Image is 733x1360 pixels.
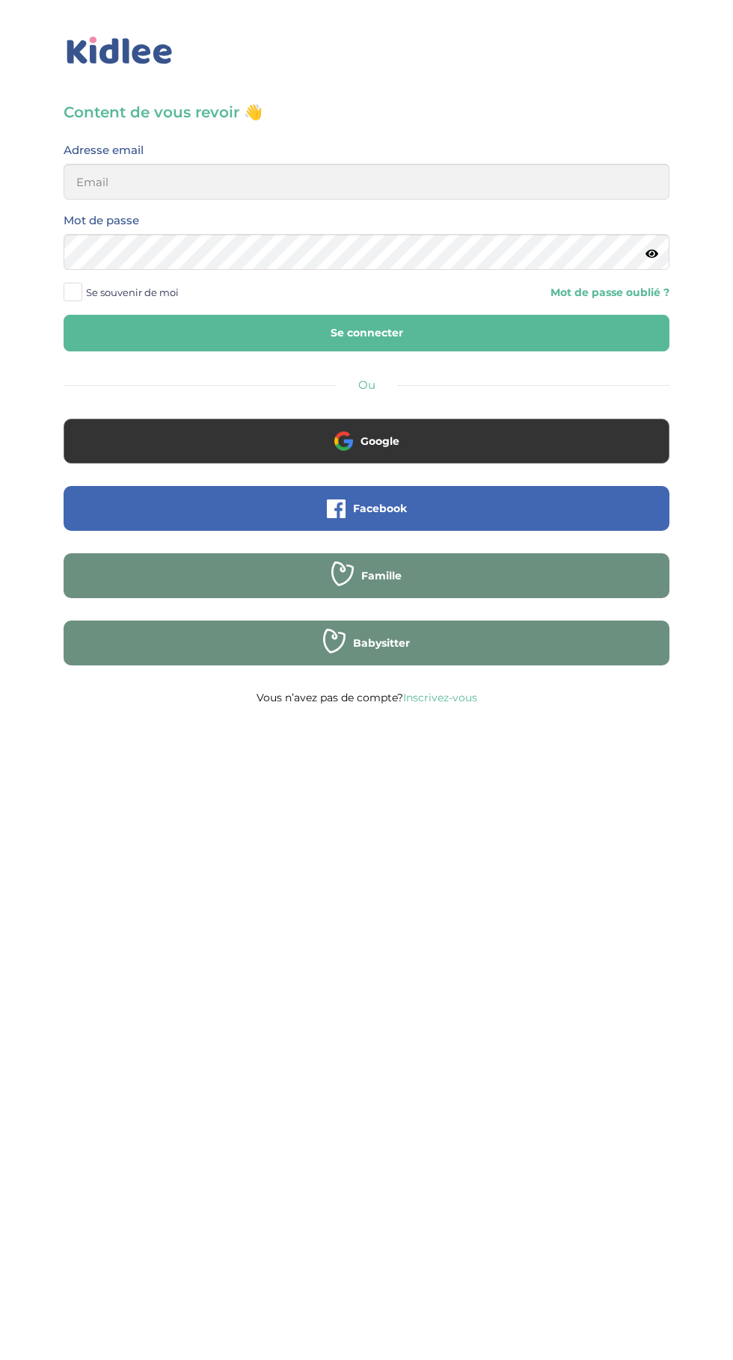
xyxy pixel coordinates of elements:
a: Facebook [64,511,669,526]
a: Inscrivez-vous [403,691,477,704]
span: Google [361,434,399,449]
span: Se souvenir de moi [86,283,179,302]
button: Facebook [64,486,669,531]
span: Facebook [353,501,407,516]
a: Google [64,444,669,458]
label: Adresse email [64,141,144,160]
input: Email [64,164,669,200]
h3: Content de vous revoir 👋 [64,102,669,123]
button: Babysitter [64,621,669,665]
button: Se connecter [64,315,669,351]
button: Google [64,419,669,464]
span: Babysitter [353,636,410,650]
img: logo_kidlee_bleu [64,34,176,68]
a: Famille [64,579,669,593]
img: facebook.png [327,499,346,518]
a: Babysitter [64,646,669,660]
p: Vous n’avez pas de compte? [64,688,669,707]
span: Famille [361,568,402,583]
label: Mot de passe [64,211,139,230]
button: Famille [64,553,669,598]
img: google.png [334,431,353,450]
a: Mot de passe oublié ? [550,286,669,300]
span: Ou [358,378,375,392]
